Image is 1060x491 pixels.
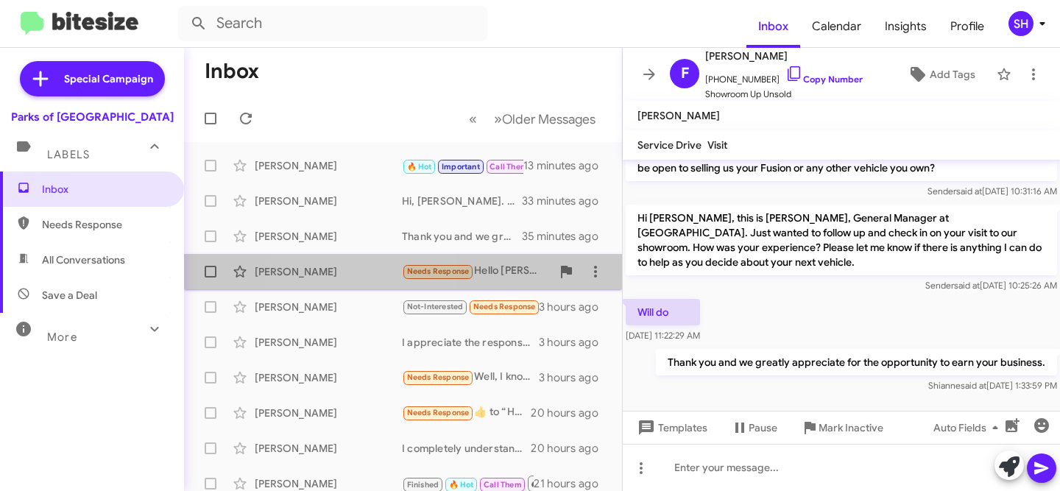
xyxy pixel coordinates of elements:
[635,414,707,441] span: Templates
[534,476,610,491] div: 21 hours ago
[925,280,1057,291] span: Sender [DATE] 10:25:26 AM
[469,110,477,128] span: «
[922,414,1016,441] button: Auto Fields
[626,299,700,325] p: Will do
[705,87,863,102] span: Showroom Up Unsold
[255,300,402,314] div: [PERSON_NAME]
[705,65,863,87] span: [PHONE_NUMBER]
[407,480,439,490] span: Finished
[461,104,604,134] nav: Page navigation example
[178,6,487,41] input: Search
[255,476,402,491] div: [PERSON_NAME]
[539,300,610,314] div: 3 hours ago
[402,441,531,456] div: I completely understand your feelings about truck pricing. Let's focus on evaluating your F-150 f...
[47,148,90,161] span: Labels
[255,158,402,173] div: [PERSON_NAME]
[956,186,982,197] span: said at
[42,182,167,197] span: Inbox
[623,414,719,441] button: Templates
[460,104,486,134] button: Previous
[928,186,1057,197] span: Sender [DATE] 10:31:16 AM
[656,349,1057,375] p: Thank you and we greatly appreciate for the opportunity to earn your business.
[473,302,536,311] span: Needs Response
[785,74,863,85] a: Copy Number
[705,47,863,65] span: [PERSON_NAME]
[255,370,402,385] div: [PERSON_NAME]
[789,414,895,441] button: Mark Inactive
[800,5,873,48] a: Calendar
[402,263,551,280] div: Hello [PERSON_NAME] Everything went PERFECTLY PERFECT You got a great helpful staff@ I'll definit...
[255,335,402,350] div: [PERSON_NAME]
[407,162,432,172] span: 🔥 Hot
[531,441,610,456] div: 20 hours ago
[402,369,539,386] div: Well, I know that there is a safety recall, and I don't think you can sell them right now correct...
[707,138,727,152] span: Visit
[255,194,402,208] div: [PERSON_NAME]
[819,414,883,441] span: Mark Inactive
[626,330,700,341] span: [DATE] 11:22:29 AM
[255,406,402,420] div: [PERSON_NAME]
[930,61,975,88] span: Add Tags
[873,5,939,48] a: Insights
[42,252,125,267] span: All Conversations
[407,266,470,276] span: Needs Response
[484,480,522,490] span: Call Them
[205,60,259,83] h1: Inbox
[402,335,539,350] div: I appreciate the response. If anything changes, please let us know!
[42,217,167,232] span: Needs Response
[402,229,522,244] div: Thank you and we greatly appreciate for the opportunity to earn your business.
[626,205,1057,275] p: Hi [PERSON_NAME], this is [PERSON_NAME], General Manager at [GEOGRAPHIC_DATA]. Just wanted to fol...
[954,280,980,291] span: said at
[637,138,702,152] span: Service Drive
[255,264,402,279] div: [PERSON_NAME]
[64,71,153,86] span: Special Campaign
[402,156,523,174] div: Hi. Were you able to get it for me ?
[746,5,800,48] a: Inbox
[539,370,610,385] div: 3 hours ago
[20,61,165,96] a: Special Campaign
[42,288,97,303] span: Save a Deal
[402,404,531,421] div: ​👍​ to “ Hi [PERSON_NAME] this is [PERSON_NAME], General Manager at [GEOGRAPHIC_DATA]. Just wante...
[681,62,689,85] span: F
[996,11,1044,36] button: SH
[539,335,610,350] div: 3 hours ago
[442,162,480,172] span: Important
[407,408,470,417] span: Needs Response
[449,480,474,490] span: 🔥 Hot
[961,380,986,391] span: said at
[522,229,610,244] div: 35 minutes ago
[255,229,402,244] div: [PERSON_NAME]
[522,194,610,208] div: 33 minutes ago
[47,331,77,344] span: More
[11,110,174,124] div: Parks of [GEOGRAPHIC_DATA]
[407,372,470,382] span: Needs Response
[531,406,610,420] div: 20 hours ago
[1008,11,1033,36] div: SH
[255,441,402,456] div: [PERSON_NAME]
[490,162,528,172] span: Call Them
[637,109,720,122] span: [PERSON_NAME]
[407,302,464,311] span: Not-Interested
[402,194,522,208] div: Hi, [PERSON_NAME]. [PERSON_NAME] here, [PERSON_NAME]'s assistant. I sincerely apologize for the e...
[891,61,989,88] button: Add Tags
[494,110,502,128] span: »
[402,298,539,315] div: Thank you anyways , have a great day !
[933,414,1004,441] span: Auto Fields
[749,414,777,441] span: Pause
[928,380,1057,391] span: Shianne [DATE] 1:33:59 PM
[523,158,610,173] div: 13 minutes ago
[502,111,596,127] span: Older Messages
[485,104,604,134] button: Next
[939,5,996,48] a: Profile
[719,414,789,441] button: Pause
